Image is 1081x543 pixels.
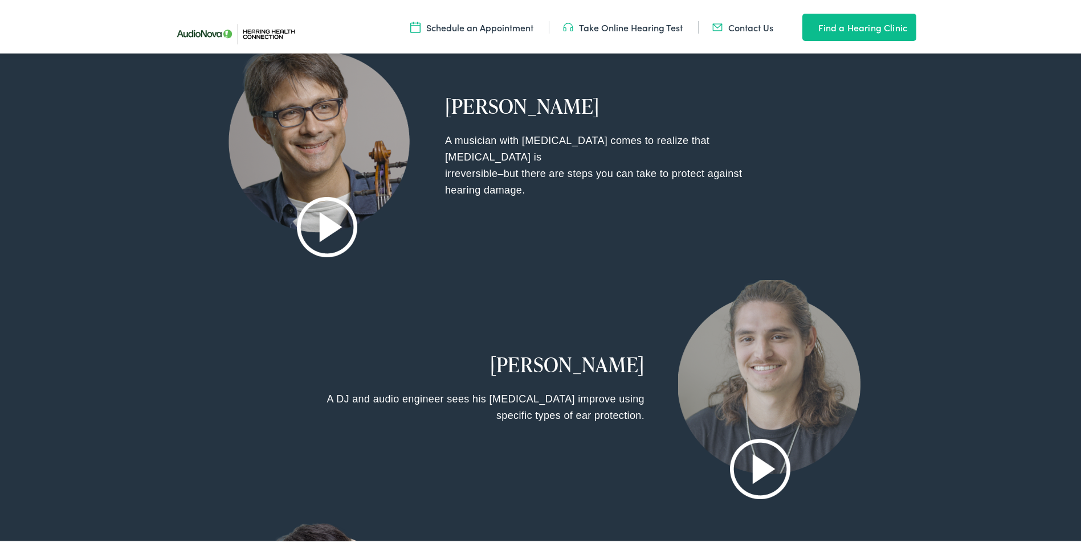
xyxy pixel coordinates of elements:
img: utility icon [712,19,723,31]
div: A DJ and audio engineer sees his [MEDICAL_DATA] improve using specific types of ear protection. [229,389,644,422]
a: Take Online Hearing Test [563,19,683,31]
h2: [PERSON_NAME] [229,350,644,375]
img: utility icon [802,18,813,32]
div: A musician with [MEDICAL_DATA] comes to realize that [MEDICAL_DATA] is irreversible–but there are... [445,130,790,196]
h2: [PERSON_NAME] [445,92,861,116]
img: A play button for hearing health video. [730,437,790,497]
a: Find a Hearing Clinic [802,11,916,39]
a: Schedule an Appointment [410,19,533,31]
img: utility icon [410,19,421,31]
a: Contact Us [712,19,773,31]
img: A play button for hearing health video. [297,195,357,255]
img: utility icon [563,19,573,31]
